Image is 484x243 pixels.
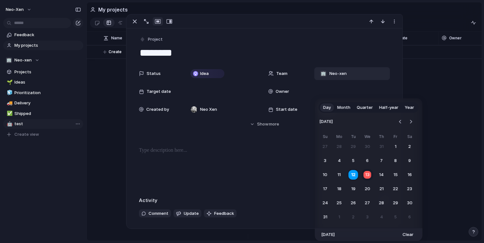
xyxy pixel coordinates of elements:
[348,169,359,181] button: Tuesday, August 12th, 2025, selected
[404,211,415,223] button: Saturday, September 6th, 2025
[362,134,373,141] th: Wednesday
[362,211,373,223] button: Wednesday, September 3rd, 2025
[404,169,415,181] button: Saturday, August 16th, 2025
[348,141,359,152] button: Tuesday, July 29th, 2025
[334,169,345,181] button: Monday, August 11th, 2025
[348,183,359,195] button: Tuesday, August 19th, 2025
[376,141,387,152] button: Thursday, July 31st, 2025
[404,141,415,152] button: Saturday, August 2nd, 2025
[362,169,373,181] button: Today, Wednesday, August 13th, 2025
[376,134,387,141] th: Thursday
[321,231,335,238] span: [DATE]
[323,104,331,111] span: Day
[319,197,331,209] button: Sunday, August 24th, 2025
[362,155,373,166] button: Wednesday, August 6th, 2025
[357,104,373,111] span: Quarter
[376,169,387,181] button: Thursday, August 14th, 2025
[405,104,414,111] span: Year
[402,102,417,113] button: Year
[390,141,401,152] button: Friday, August 1st, 2025
[403,231,414,238] span: Clear
[348,197,359,209] button: Tuesday, August 26th, 2025
[319,134,415,223] table: August 2025
[348,155,359,166] button: Tuesday, August 5th, 2025
[319,134,331,141] th: Sunday
[319,169,331,181] button: Sunday, August 10th, 2025
[390,134,401,141] th: Friday
[376,102,402,113] button: Half-year
[400,230,416,239] button: Clear
[319,183,331,195] button: Sunday, August 17th, 2025
[404,155,415,166] button: Saturday, August 9th, 2025
[396,117,405,126] button: Go to the Previous Month
[376,197,387,209] button: Thursday, August 28th, 2025
[334,211,345,223] button: Monday, September 1st, 2025
[337,104,351,111] span: Month
[319,155,331,166] button: Sunday, August 3rd, 2025
[390,155,401,166] button: Friday, August 8th, 2025
[390,197,401,209] button: Friday, August 29th, 2025
[362,183,373,195] button: Wednesday, August 20th, 2025
[334,183,345,195] button: Monday, August 18th, 2025
[362,141,373,152] button: Wednesday, July 30th, 2025
[376,155,387,166] button: Thursday, August 7th, 2025
[376,183,387,195] button: Thursday, August 21st, 2025
[379,104,399,111] span: Half-year
[376,211,387,223] button: Thursday, September 4th, 2025
[334,197,345,209] button: Monday, August 25th, 2025
[319,211,331,223] button: Sunday, August 31st, 2025
[354,102,376,113] button: Quarter
[334,155,345,166] button: Monday, August 4th, 2025
[404,183,415,195] button: Saturday, August 23rd, 2025
[390,169,401,181] button: Friday, August 15th, 2025
[334,141,345,152] button: Monday, July 28th, 2025
[334,134,345,141] th: Monday
[390,211,401,223] button: Friday, September 5th, 2025
[404,134,415,141] th: Saturday
[348,134,359,141] th: Tuesday
[407,117,415,126] button: Go to the Next Month
[390,183,401,195] button: Friday, August 22nd, 2025
[320,102,334,113] button: Day
[362,197,373,209] button: Wednesday, August 27th, 2025
[319,115,333,129] span: [DATE]
[319,141,331,152] button: Sunday, July 27th, 2025
[348,211,359,223] button: Tuesday, September 2nd, 2025
[334,102,354,113] button: Month
[404,197,415,209] button: Saturday, August 30th, 2025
